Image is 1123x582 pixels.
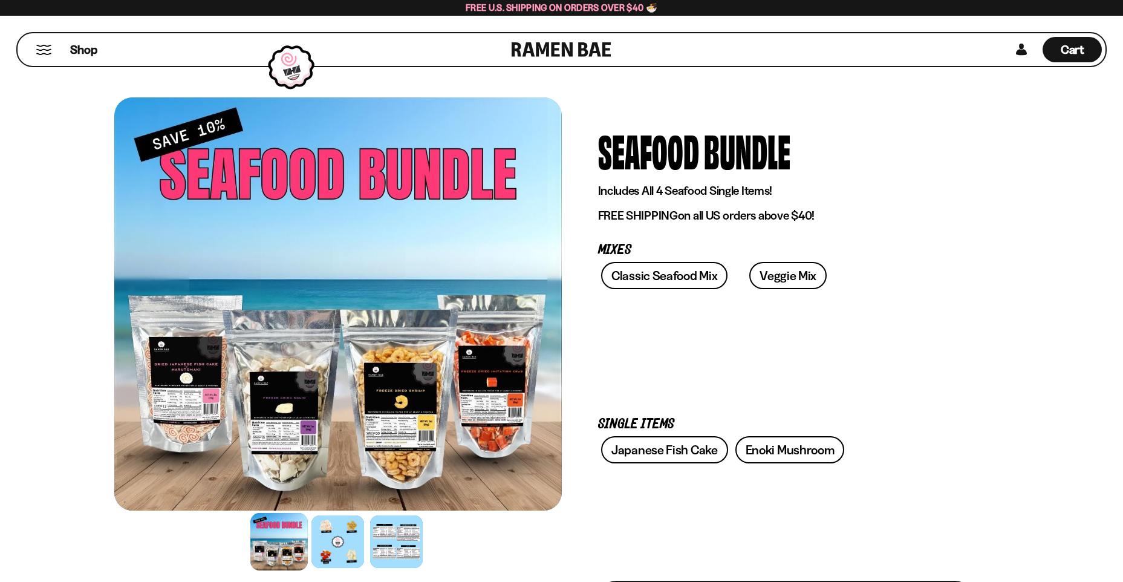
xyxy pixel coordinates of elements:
[70,42,97,58] span: Shop
[466,2,657,13] span: Free U.S. Shipping on Orders over $40 🍜
[598,128,699,173] div: Seafood
[601,436,728,463] a: Japanese Fish Cake
[704,128,790,173] div: Bundle
[598,183,973,198] p: Includes All 4 Seafood Single Items!
[601,262,728,289] a: Classic Seafood Mix
[749,262,827,289] a: Veggie Mix
[36,45,52,55] button: Mobile Menu Trigger
[70,37,97,62] a: Shop
[735,436,845,463] a: Enoki Mushroom
[598,208,973,223] p: on all US orders above $40!
[1061,42,1084,57] span: Cart
[598,208,678,223] strong: FREE SHIPPING
[1043,33,1102,66] div: Cart
[598,244,973,256] p: Mixes
[598,419,973,430] p: Single Items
